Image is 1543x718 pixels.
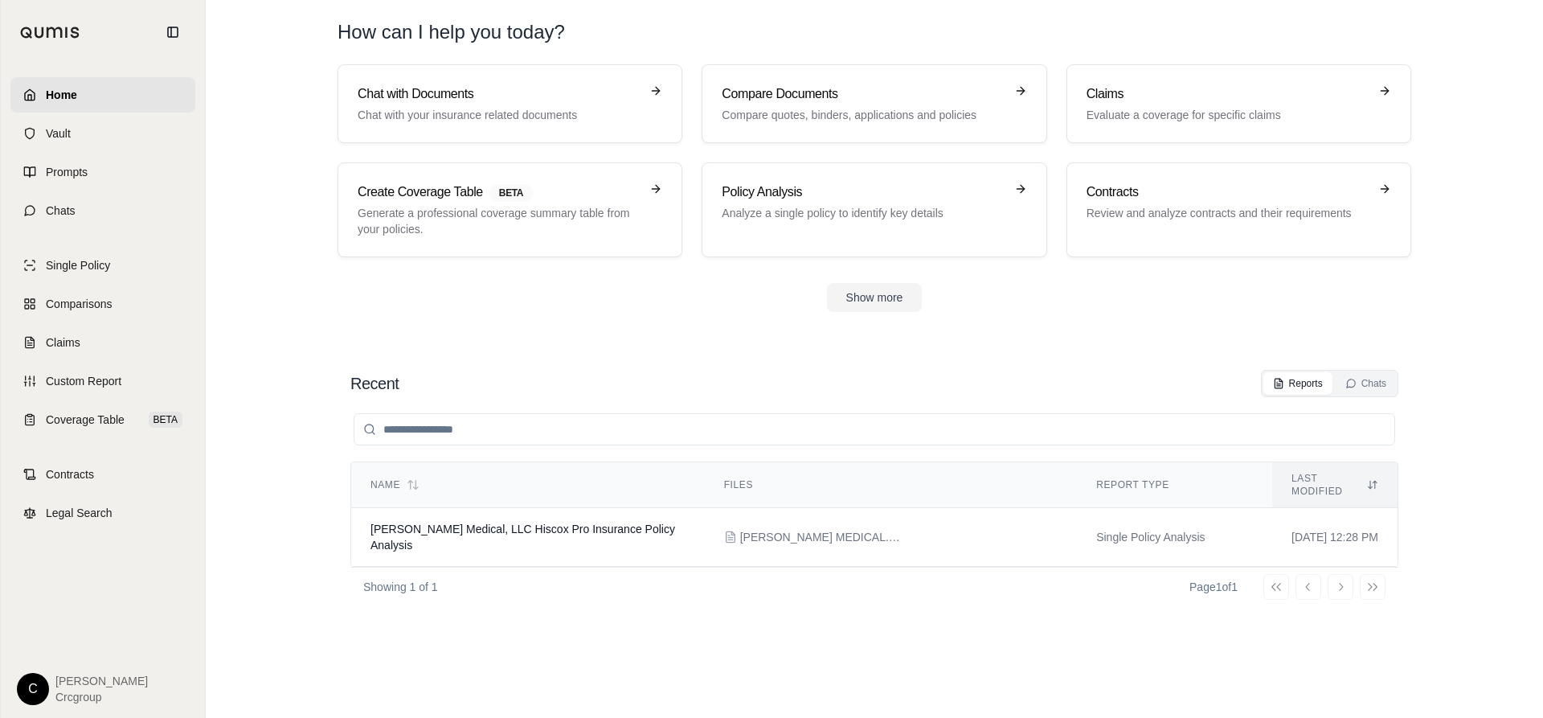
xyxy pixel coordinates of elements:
span: Chats [46,203,76,219]
span: Prompts [46,164,88,180]
a: ContractsReview and analyze contracts and their requirements [1066,162,1411,257]
h1: How can I help you today? [338,19,1411,45]
h3: Chat with Documents [358,84,640,104]
span: Vault [46,125,71,142]
span: Brady Medical, LLC Hiscox Pro Insurance Policy Analysis [370,523,675,552]
h3: Create Coverage Table [358,183,640,202]
a: Vault [10,116,195,151]
span: BETA [149,412,182,428]
p: Review and analyze contracts and their requirements [1087,205,1369,221]
div: Last modified [1291,472,1378,498]
span: BRADY MEDICAL.pdf [740,529,901,545]
a: Chats [10,193,195,228]
div: Chats [1345,377,1386,390]
p: Showing 1 of 1 [363,579,438,595]
span: [PERSON_NAME] [55,673,148,689]
a: Single Policy [10,248,195,283]
p: Compare quotes, binders, applications and policies [722,107,1004,123]
span: Comparisons [46,296,112,312]
td: [DATE] 12:28 PM [1272,508,1398,567]
a: Chat with DocumentsChat with your insurance related documents [338,64,682,143]
img: Qumis Logo [20,27,80,39]
div: Reports [1273,377,1323,390]
a: Coverage TableBETA [10,402,195,437]
th: Files [705,462,1077,508]
span: Contracts [46,466,94,482]
a: Prompts [10,154,195,190]
button: Show more [827,283,923,312]
div: Name [370,478,686,491]
p: Evaluate a coverage for specific claims [1087,107,1369,123]
h3: Compare Documents [722,84,1004,104]
a: Comparisons [10,286,195,322]
h2: Recent [350,372,399,395]
h3: Claims [1087,84,1369,104]
span: Single Policy [46,257,110,273]
span: Legal Search [46,505,113,521]
a: Custom Report [10,363,195,399]
span: Crcgroup [55,689,148,705]
a: Legal Search [10,495,195,531]
span: Coverage Table [46,412,125,428]
p: Generate a professional coverage summary table from your policies. [358,205,640,237]
a: Contracts [10,457,195,492]
a: Create Coverage TableBETAGenerate a professional coverage summary table from your policies. [338,162,682,257]
p: Chat with your insurance related documents [358,107,640,123]
button: Reports [1263,372,1332,395]
a: Claims [10,325,195,360]
span: BETA [489,184,533,202]
p: Analyze a single policy to identify key details [722,205,1004,221]
div: C [17,673,49,705]
button: Collapse sidebar [160,19,186,45]
span: Claims [46,334,80,351]
span: Custom Report [46,373,121,389]
h3: Policy Analysis [722,183,1004,202]
a: Compare DocumentsCompare quotes, binders, applications and policies [702,64,1046,143]
a: Home [10,77,195,113]
td: Single Policy Analysis [1077,508,1272,567]
h3: Contracts [1087,183,1369,202]
a: ClaimsEvaluate a coverage for specific claims [1066,64,1411,143]
th: Report Type [1077,462,1272,508]
button: Chats [1336,372,1396,395]
span: Home [46,87,77,103]
a: Policy AnalysisAnalyze a single policy to identify key details [702,162,1046,257]
div: Page 1 of 1 [1189,579,1238,595]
